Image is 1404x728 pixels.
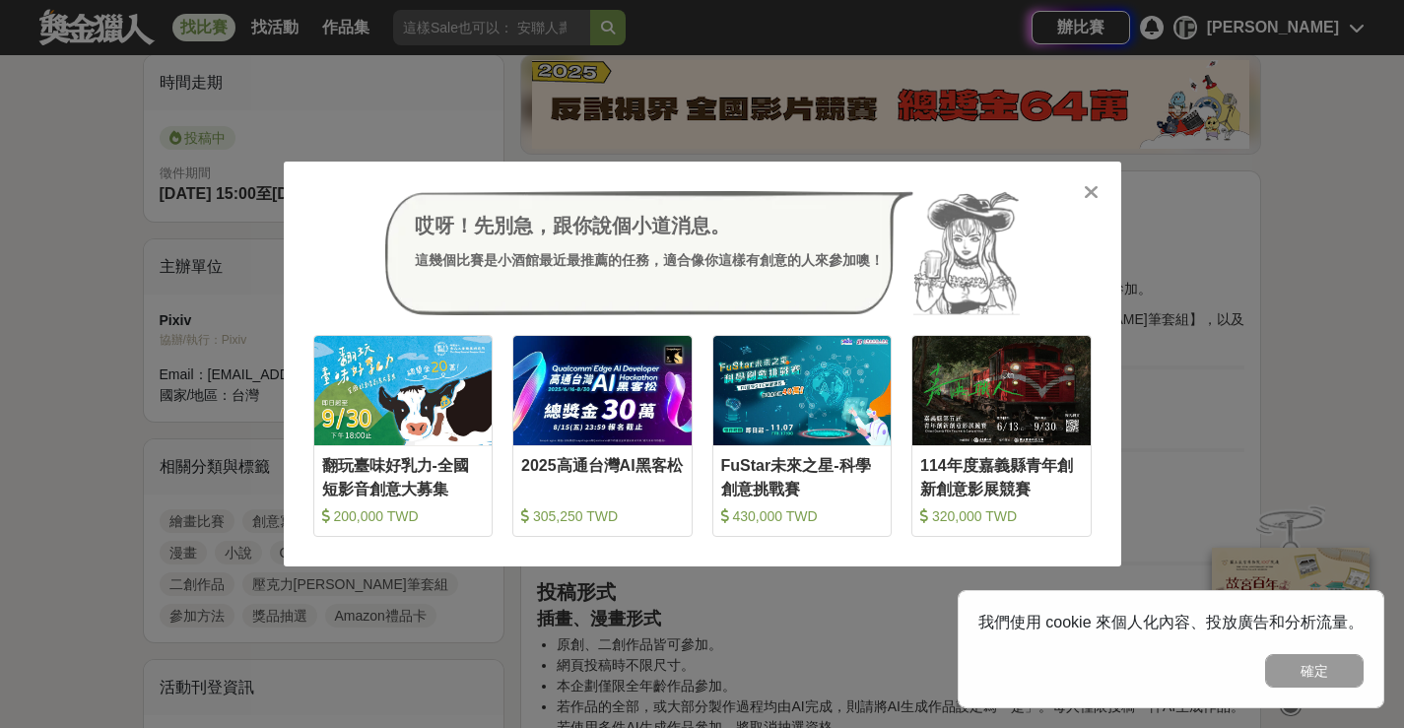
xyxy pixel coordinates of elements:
img: Cover Image [713,336,892,445]
div: 200,000 TWD [322,506,485,526]
a: Cover ImageFuStar未來之星-科學創意挑戰賽 430,000 TWD [712,335,893,537]
div: 翻玩臺味好乳力-全國短影音創意大募集 [322,454,485,498]
img: Cover Image [513,336,692,445]
div: 2025高通台灣AI黑客松 [521,454,684,498]
div: 305,250 TWD [521,506,684,526]
div: 430,000 TWD [721,506,884,526]
button: 確定 [1265,654,1364,688]
a: Cover Image2025高通台灣AI黑客松 305,250 TWD [512,335,693,537]
img: Avatar [913,191,1020,315]
div: 320,000 TWD [920,506,1083,526]
div: FuStar未來之星-科學創意挑戰賽 [721,454,884,498]
a: Cover Image翻玩臺味好乳力-全國短影音創意大募集 200,000 TWD [313,335,494,537]
div: 哎呀！先別急，跟你說個小道消息。 [415,211,884,240]
img: Cover Image [314,336,493,445]
img: Cover Image [912,336,1091,445]
div: 這幾個比賽是小酒館最近最推薦的任務，適合像你這樣有創意的人來參加噢！ [415,250,884,271]
div: 114年度嘉義縣青年創新創意影展競賽 [920,454,1083,498]
span: 我們使用 cookie 來個人化內容、投放廣告和分析流量。 [978,614,1364,630]
a: Cover Image114年度嘉義縣青年創新創意影展競賽 320,000 TWD [911,335,1092,537]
